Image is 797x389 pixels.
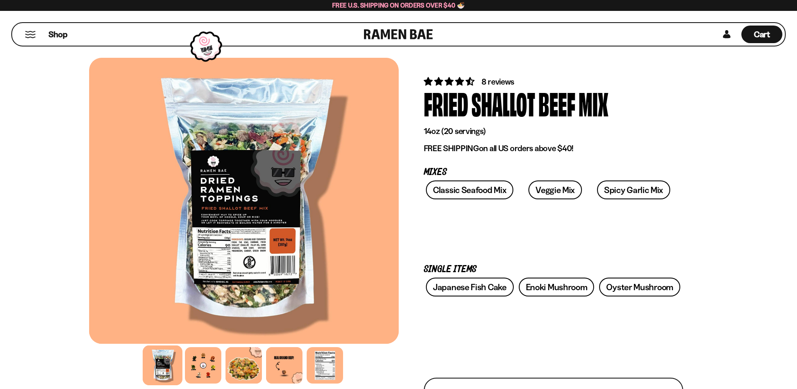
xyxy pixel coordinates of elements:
span: Shop [49,29,67,40]
p: Mixes [424,168,683,176]
p: 14oz (20 servings) [424,126,683,137]
div: Shallot [472,88,535,119]
a: Enoki Mushroom [519,278,595,296]
strong: FREE SHIPPING [424,143,479,153]
span: Cart [754,29,770,39]
a: Cart [741,23,782,46]
a: Classic Seafood Mix [426,180,513,199]
span: Free U.S. Shipping on Orders over $40 🍜 [332,1,465,9]
span: 8 reviews [482,77,514,87]
div: Mix [579,88,608,119]
div: Fried [424,88,468,119]
a: Shop [49,26,67,43]
button: Mobile Menu Trigger [25,31,36,38]
a: Japanese Fish Cake [426,278,514,296]
span: 4.62 stars [424,76,476,87]
a: Veggie Mix [528,180,582,199]
div: Beef [538,88,575,119]
p: on all US orders above $40! [424,143,683,154]
p: Single Items [424,265,683,273]
a: Oyster Mushroom [599,278,680,296]
a: Spicy Garlic Mix [597,180,670,199]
